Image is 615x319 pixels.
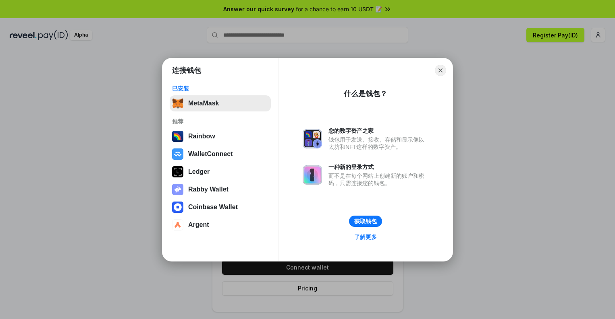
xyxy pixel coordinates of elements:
button: MetaMask [170,95,271,111]
div: Ledger [188,168,210,175]
div: 什么是钱包？ [344,89,387,99]
div: Coinbase Wallet [188,204,238,211]
div: Argent [188,221,209,228]
div: Rabby Wallet [188,186,229,193]
img: svg+xml,%3Csvg%20xmlns%3D%22http%3A%2F%2Fwww.w3.org%2F2000%2Fsvg%22%20fill%3D%22none%22%20viewBox... [303,129,322,148]
button: Close [435,65,446,76]
div: 一种新的登录方式 [328,163,428,171]
img: svg+xml,%3Csvg%20xmlns%3D%22http%3A%2F%2Fwww.w3.org%2F2000%2Fsvg%22%20width%3D%2228%22%20height%3... [172,166,183,177]
img: svg+xml,%3Csvg%20xmlns%3D%22http%3A%2F%2Fwww.w3.org%2F2000%2Fsvg%22%20fill%3D%22none%22%20viewBox... [172,184,183,195]
img: svg+xml,%3Csvg%20width%3D%2228%22%20height%3D%2228%22%20viewBox%3D%220%200%2028%2028%22%20fill%3D... [172,202,183,213]
div: MetaMask [188,100,219,107]
button: Argent [170,217,271,233]
div: 获取钱包 [354,218,377,225]
div: WalletConnect [188,150,233,158]
img: svg+xml,%3Csvg%20fill%3D%22none%22%20height%3D%2233%22%20viewBox%3D%220%200%2035%2033%22%20width%... [172,98,183,109]
a: 了解更多 [349,232,382,242]
button: Ledger [170,164,271,180]
div: Rainbow [188,133,215,140]
img: svg+xml,%3Csvg%20xmlns%3D%22http%3A%2F%2Fwww.w3.org%2F2000%2Fsvg%22%20fill%3D%22none%22%20viewBox... [303,165,322,185]
h1: 连接钱包 [172,66,201,75]
div: 而不是在每个网站上创建新的账户和密码，只需连接您的钱包。 [328,172,428,187]
div: 您的数字资产之家 [328,127,428,134]
div: 已安装 [172,85,268,92]
div: 推荐 [172,118,268,125]
div: 钱包用于发送、接收、存储和显示像以太坊和NFT这样的数字资产。 [328,136,428,150]
button: Coinbase Wallet [170,199,271,215]
img: svg+xml,%3Csvg%20width%3D%22120%22%20height%3D%22120%22%20viewBox%3D%220%200%20120%20120%22%20fil... [172,131,183,142]
div: 了解更多 [354,233,377,241]
button: Rainbow [170,128,271,144]
button: Rabby Wallet [170,181,271,198]
button: 获取钱包 [349,216,382,227]
img: svg+xml,%3Csvg%20width%3D%2228%22%20height%3D%2228%22%20viewBox%3D%220%200%2028%2028%22%20fill%3D... [172,219,183,231]
img: svg+xml,%3Csvg%20width%3D%2228%22%20height%3D%2228%22%20viewBox%3D%220%200%2028%2028%22%20fill%3D... [172,148,183,160]
button: WalletConnect [170,146,271,162]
